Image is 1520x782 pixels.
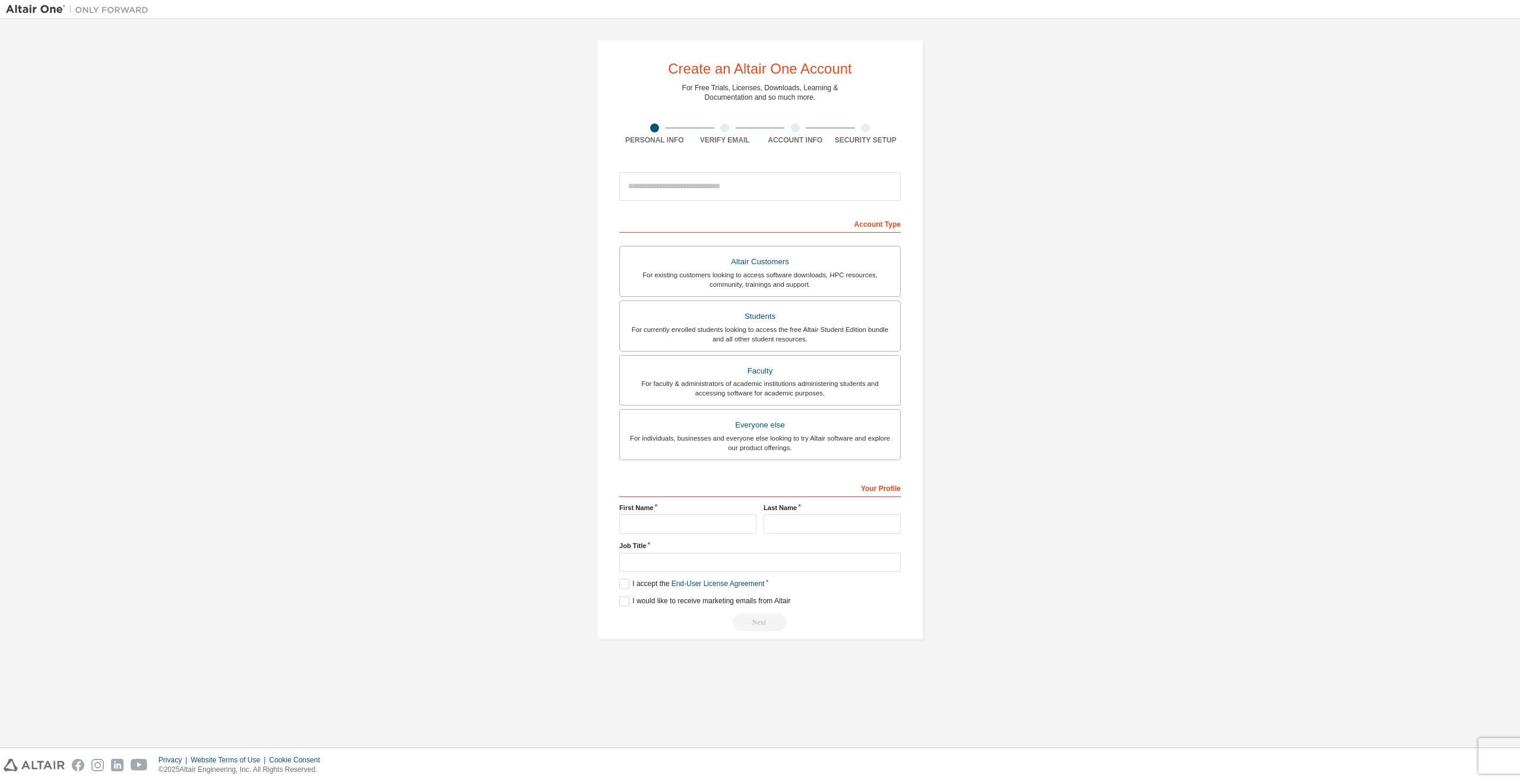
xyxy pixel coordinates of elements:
img: instagram.svg [91,759,104,771]
div: For currently enrolled students looking to access the free Altair Student Edition bundle and all ... [627,325,893,344]
div: For Free Trials, Licenses, Downloads, Learning & Documentation and so much more. [682,83,838,102]
img: youtube.svg [131,759,148,771]
label: I accept the [619,579,764,589]
div: Personal Info [619,135,690,145]
img: Altair One [6,4,154,15]
label: First Name [619,503,756,512]
div: Your Profile [619,478,901,497]
label: Last Name [764,503,901,512]
div: Security Setup [831,135,901,145]
div: For individuals, businesses and everyone else looking to try Altair software and explore our prod... [627,433,893,452]
img: altair_logo.svg [4,759,65,771]
img: linkedin.svg [111,759,123,771]
p: © 2025 Altair Engineering, Inc. All Rights Reserved. [159,765,327,775]
div: Account Type [619,214,901,233]
img: facebook.svg [72,759,84,771]
label: I would like to receive marketing emails from Altair [619,596,790,606]
div: For existing customers looking to access software downloads, HPC resources, community, trainings ... [627,270,893,289]
div: For faculty & administrators of academic institutions administering students and accessing softwa... [627,379,893,398]
div: Verify Email [690,135,761,145]
label: Job Title [619,541,901,550]
div: Privacy [159,755,191,765]
div: Website Terms of Use [191,755,269,765]
a: End-User License Agreement [672,580,765,588]
div: Students [627,308,893,325]
div: Everyone else [627,417,893,433]
div: Faculty [627,363,893,379]
div: Altair Customers [627,254,893,270]
div: Cookie Consent [269,755,327,765]
div: Read and acccept EULA to continue [619,613,901,631]
div: Account Info [760,135,831,145]
div: Create an Altair One Account [668,62,852,76]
